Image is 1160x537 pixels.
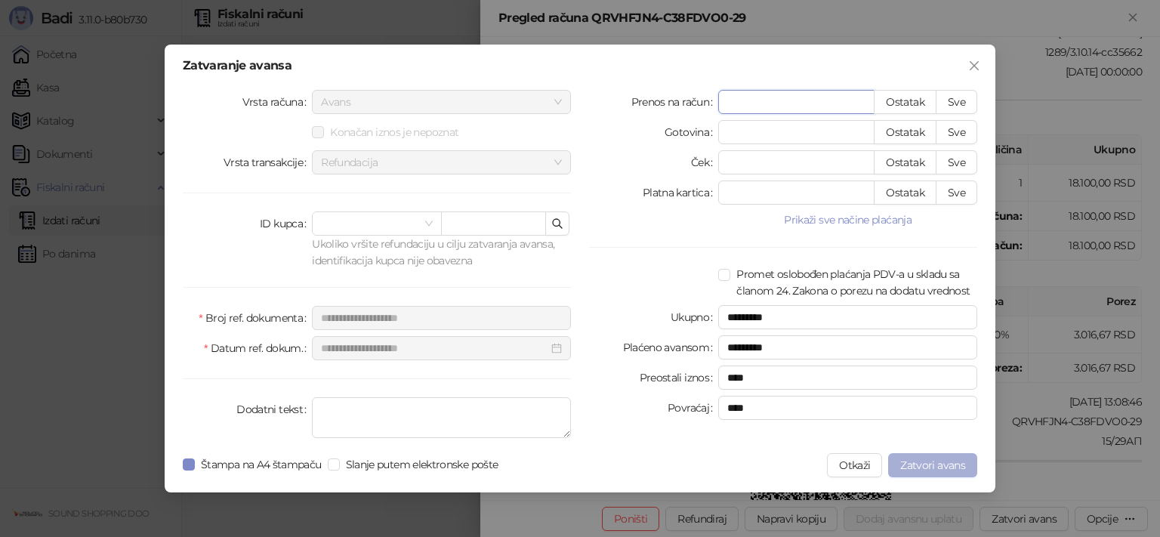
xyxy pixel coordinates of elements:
[242,90,313,114] label: Vrsta računa
[936,120,977,144] button: Sve
[691,150,718,174] label: Ček
[640,366,719,390] label: Preostali iznos
[665,120,718,144] label: Gotovina
[260,211,312,236] label: ID kupca
[321,91,562,113] span: Avans
[968,60,980,72] span: close
[312,236,571,269] div: Ukoliko vršite refundaciju u cilju zatvaranja avansa, identifikacija kupca nije obavezna
[874,120,936,144] button: Ostatak
[718,211,977,229] button: Prikaži sve načine plaćanja
[312,397,571,438] textarea: Dodatni tekst
[643,181,718,205] label: Platna kartica
[900,458,965,472] span: Zatvori avans
[324,124,464,140] span: Konačan iznos je nepoznat
[874,150,936,174] button: Ostatak
[936,90,977,114] button: Sve
[236,397,312,421] label: Dodatni tekst
[874,181,936,205] button: Ostatak
[312,306,571,330] input: Broj ref. dokumenta
[199,306,312,330] label: Broj ref. dokumenta
[962,60,986,72] span: Zatvori
[321,151,562,174] span: Refundacija
[224,150,313,174] label: Vrsta transakcije
[962,54,986,78] button: Close
[183,60,977,72] div: Zatvaranje avansa
[874,90,936,114] button: Ostatak
[936,150,977,174] button: Sve
[936,181,977,205] button: Sve
[671,305,719,329] label: Ukupno
[668,396,718,420] label: Povraćaj
[623,335,719,360] label: Plaćeno avansom
[340,456,504,473] span: Slanje putem elektronske pošte
[888,453,977,477] button: Zatvori avans
[730,266,977,299] span: Promet oslobođen plaćanja PDV-a u skladu sa članom 24. Zakona o porezu na dodatu vrednost
[631,90,719,114] label: Prenos na račun
[195,456,328,473] span: Štampa na A4 štampaču
[827,453,882,477] button: Otkaži
[204,336,312,360] label: Datum ref. dokum.
[321,340,548,356] input: Datum ref. dokum.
